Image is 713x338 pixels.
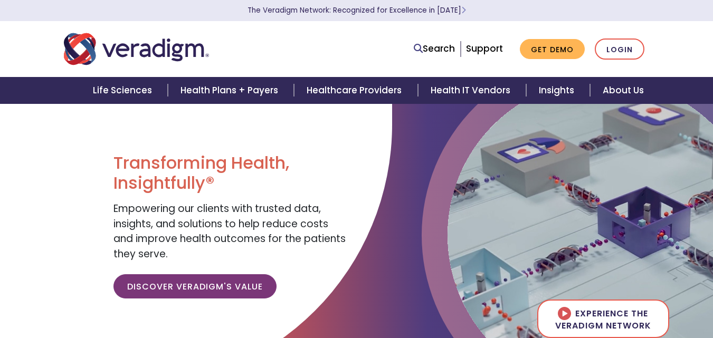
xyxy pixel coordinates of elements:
a: Get Demo [520,39,585,60]
span: Learn More [461,5,466,15]
a: Search [414,42,455,56]
a: Login [595,38,644,60]
h1: Transforming Health, Insightfully® [113,153,348,194]
img: Veradigm logo [64,32,209,66]
a: Health IT Vendors [418,77,526,104]
a: About Us [590,77,657,104]
a: Health Plans + Payers [168,77,294,104]
a: The Veradigm Network: Recognized for Excellence in [DATE]Learn More [248,5,466,15]
a: Life Sciences [80,77,168,104]
span: Empowering our clients with trusted data, insights, and solutions to help reduce costs and improv... [113,201,346,261]
a: Insights [526,77,590,104]
a: Discover Veradigm's Value [113,274,277,298]
a: Support [466,42,503,55]
a: Healthcare Providers [294,77,417,104]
